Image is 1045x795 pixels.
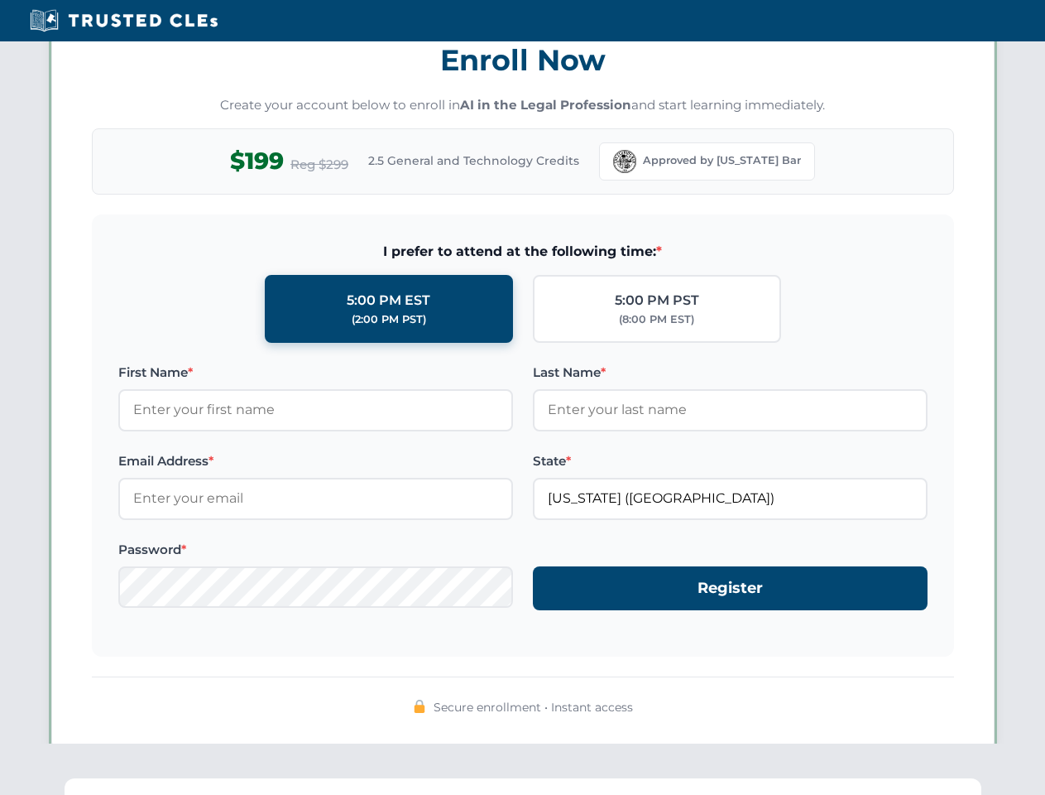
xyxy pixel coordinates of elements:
[230,142,284,180] span: $199
[290,155,348,175] span: Reg $299
[643,152,801,169] span: Approved by [US_STATE] Bar
[118,389,513,431] input: Enter your first name
[533,566,928,610] button: Register
[368,152,579,170] span: 2.5 General and Technology Credits
[434,698,633,716] span: Secure enrollment • Instant access
[118,540,513,560] label: Password
[118,241,928,263] span: I prefer to attend at the following time:
[347,290,430,311] div: 5:00 PM EST
[533,478,928,519] input: Florida (FL)
[352,311,426,328] div: (2:00 PM PST)
[533,389,928,431] input: Enter your last name
[413,700,426,713] img: 🔒
[533,363,928,383] label: Last Name
[92,96,954,115] p: Create your account below to enroll in and start learning immediately.
[615,290,699,311] div: 5:00 PM PST
[619,311,694,328] div: (8:00 PM EST)
[92,34,954,86] h3: Enroll Now
[118,451,513,471] label: Email Address
[118,478,513,519] input: Enter your email
[533,451,928,471] label: State
[25,8,223,33] img: Trusted CLEs
[118,363,513,383] label: First Name
[460,97,631,113] strong: AI in the Legal Profession
[613,150,636,173] img: Florida Bar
